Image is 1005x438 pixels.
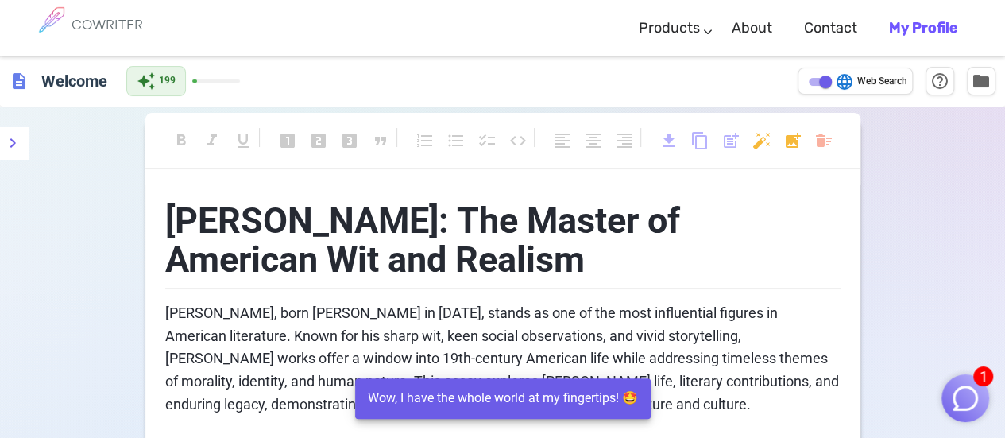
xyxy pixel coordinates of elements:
[137,72,156,91] span: auto_awesome
[553,131,572,150] span: format_align_left
[950,383,980,413] img: Close chat
[278,131,297,150] span: looks_one
[926,67,954,95] button: Help & Shortcuts
[508,131,528,150] span: code
[446,131,466,150] span: format_list_bulleted
[309,131,328,150] span: looks_two
[165,304,842,413] span: [PERSON_NAME], born [PERSON_NAME] in [DATE], stands as one of the most influential figures in Ame...
[172,131,191,150] span: format_bold
[477,131,497,150] span: checklist
[639,5,700,52] a: Products
[203,131,222,150] span: format_italic
[973,366,993,386] span: 1
[752,131,771,150] span: auto_fix_high
[234,131,253,150] span: format_underlined
[783,131,802,150] span: add_photo_alternate
[967,67,995,95] button: Manage Documents
[889,5,957,52] a: My Profile
[35,65,114,97] h6: Click to edit title
[941,374,989,422] button: 1
[584,131,603,150] span: format_align_center
[368,383,638,414] div: Wow, I have the whole world at my fingertips! 🤩
[416,131,435,150] span: format_list_numbered
[930,72,949,91] span: help_outline
[371,131,390,150] span: format_quote
[340,131,359,150] span: looks_3
[72,17,143,32] h6: COWRITER
[659,131,678,150] span: download
[814,131,833,150] span: delete_sweep
[10,72,29,91] span: description
[835,72,854,91] span: language
[615,131,634,150] span: format_align_right
[857,74,907,90] span: Web Search
[972,72,991,91] span: folder
[690,131,709,150] span: content_copy
[804,5,857,52] a: Contact
[721,131,740,150] span: post_add
[889,19,957,37] b: My Profile
[732,5,772,52] a: About
[159,73,176,89] span: 199
[165,200,689,281] span: [PERSON_NAME]: The Master of American Wit and Realism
